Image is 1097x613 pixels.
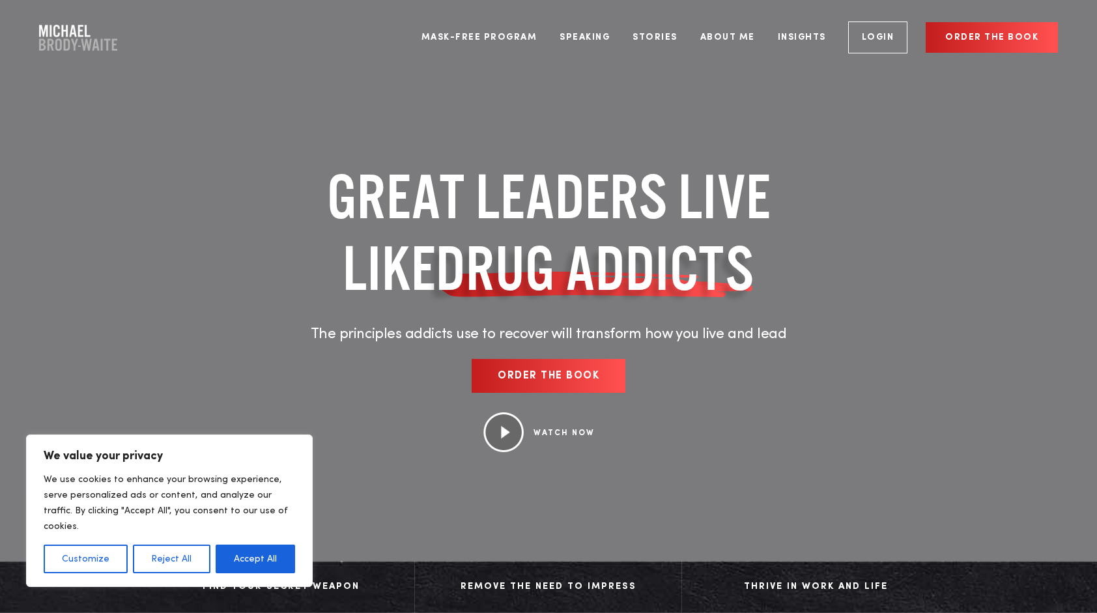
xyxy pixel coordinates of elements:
a: Insights [768,13,836,62]
a: WATCH NOW [534,429,595,437]
div: Find Your Secret Weapon [161,577,401,597]
a: Order the book [472,359,625,393]
a: Company Logo Company Logo [39,25,117,51]
h1: GREAT LEADERS LIVE LIKE [246,161,851,304]
a: About Me [691,13,765,62]
button: Reject All [133,545,210,573]
a: Mask-Free Program [412,13,547,62]
div: Remove The Need to Impress [428,577,668,597]
span: The principles addicts use to recover will transform how you live and lead [311,327,787,341]
img: Play [483,412,524,452]
span: Order the book [498,371,599,381]
p: We use cookies to enhance your browsing experience, serve personalized ads or content, and analyz... [44,472,295,534]
button: Accept All [216,545,295,573]
a: Stories [623,13,687,62]
p: We value your privacy [44,448,295,464]
a: Login [848,21,908,53]
a: Order the book [926,22,1058,53]
button: Customize [44,545,128,573]
div: Thrive in Work and Life [695,577,936,597]
span: DRUG ADDICTS [436,233,754,304]
div: We value your privacy [26,435,313,587]
a: Speaking [550,13,620,62]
